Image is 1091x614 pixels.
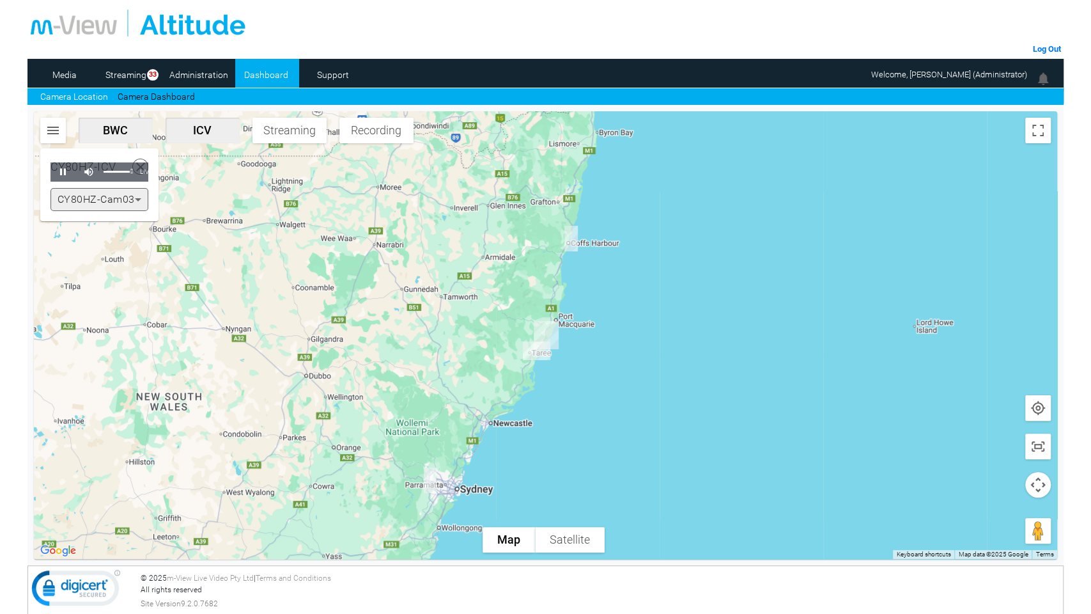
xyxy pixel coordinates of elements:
[101,65,151,84] a: Streaming
[483,527,535,553] button: Show street map
[871,70,1027,79] span: Welcome, [PERSON_NAME] (Administrator)
[166,118,240,143] button: ICV
[1030,439,1046,454] img: svg+xml,%3Csvg%20xmlns%3D%22http%3A%2F%2Fwww.w3.org%2F2000%2Fsvg%22%20height%3D%2224%22%20viewBox...
[1030,400,1046,416] img: svg+xml,%3Csvg%20xmlns%3D%22http%3A%2F%2Fwww.w3.org%2F2000%2Fsvg%22%20height%3D%2224%22%20viewBox...
[252,118,327,143] button: Streaming
[518,336,555,365] div: DJ76RR-ICV
[45,123,61,138] img: svg+xml,%3Csvg%20xmlns%3D%22http%3A%2F%2Fwww.w3.org%2F2000%2Fsvg%22%20height%3D%2224%22%20viewBox...
[40,90,108,104] a: Camera Location
[529,316,564,354] div: CY80HZ-ICV
[140,162,153,182] div: LIVE
[50,159,116,175] div: CY80HZ-ICV
[147,69,159,81] span: 33
[535,527,605,553] button: Show satellite imagery
[1032,44,1060,54] a: Log Out
[339,118,414,143] button: Recording
[153,162,178,182] button: Exit Fullscreen
[76,162,102,182] button: Mute
[50,162,76,182] button: Pause
[1025,518,1051,544] button: Drag Pegman onto the map to open Street View
[256,574,331,583] a: Terms and Conditions
[84,123,148,137] span: BWC
[258,123,321,137] span: Streaming
[419,462,442,498] div: EJL63J-ICV
[118,90,195,104] a: Camera Dashboard
[235,65,297,84] a: Dashboard
[1025,472,1051,498] button: Map camera controls
[37,542,79,559] img: Google
[167,574,254,583] a: m-View Live Video Pty Ltd
[896,550,950,559] button: Keyboard shortcuts
[171,123,235,137] span: ICV
[181,598,218,610] span: 9.2.0.7682
[958,551,1028,558] span: Map data ©2025 Google
[344,123,408,137] span: Recording
[34,65,96,84] a: Media
[1035,551,1053,558] a: Terms (opens in new tab)
[1025,434,1051,459] button: Show all cameras
[58,193,135,205] span: CY80HZ-Cam03
[302,65,364,84] a: Support
[141,598,1060,610] div: Site Version
[1035,71,1051,86] img: bell24.png
[104,171,130,173] div: Volume Level
[141,572,1060,610] div: © 2025 | All rights reserved
[79,118,153,143] button: BWC
[31,569,121,613] img: DigiCert Secured Site Seal
[168,65,230,84] a: Administration
[37,542,79,559] a: Click to see this area on Google Maps
[1025,118,1051,143] button: Toggle fullscreen view
[559,221,583,256] div: EIP64B-ICV
[40,118,66,143] button: Search
[1025,395,1051,421] button: Show user location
